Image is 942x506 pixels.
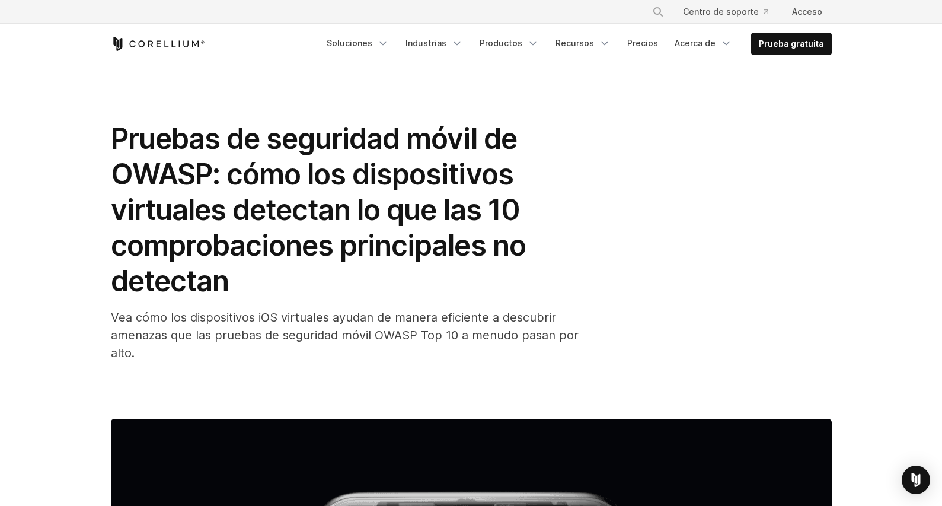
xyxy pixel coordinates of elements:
font: Productos [480,38,522,48]
button: Buscar [647,1,669,23]
font: Prueba gratuita [759,39,824,49]
font: Recursos [555,38,594,48]
font: Pruebas de seguridad móvil de OWASP: cómo los dispositivos virtuales detectan lo que las 10 compr... [111,121,526,298]
font: Centro de soporte [683,7,759,17]
div: Menú de navegación [638,1,832,23]
font: Soluciones [327,38,372,48]
font: Industrias [405,38,446,48]
font: Acerca de [675,38,716,48]
div: Menú de navegación [320,33,832,55]
font: Acceso [792,7,822,17]
font: Vea cómo los dispositivos iOS virtuales ayudan de manera eficiente a descubrir amenazas que las p... [111,310,579,360]
div: Abrir Intercom Messenger [902,466,930,494]
a: Inicio de Corellium [111,37,205,51]
font: Precios [627,38,658,48]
